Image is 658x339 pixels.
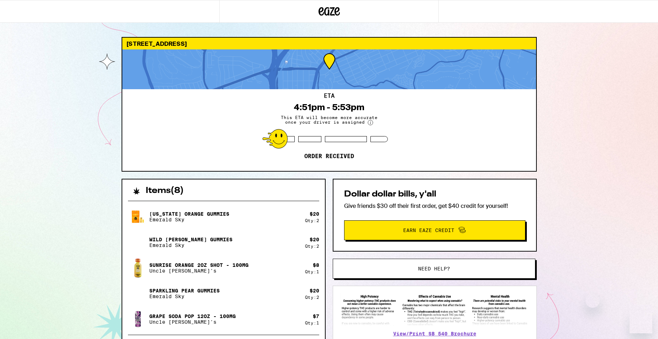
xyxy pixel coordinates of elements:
[585,294,600,308] iframe: Close message
[418,266,450,271] span: Need help?
[344,220,525,240] button: Earn Eaze Credit
[305,269,319,274] div: Qty: 1
[344,202,525,210] p: Give friends $30 off their first order, get $40 credit for yourself!
[149,211,229,217] p: [US_STATE] Orange Gummies
[149,313,236,319] p: Grape Soda Pop 12oz - 100mg
[324,93,335,99] h2: ETA
[310,237,319,242] div: $ 20
[403,228,454,233] span: Earn Eaze Credit
[630,311,652,333] iframe: Button to launch messaging window
[128,232,148,252] img: Wild Berry Gummies
[340,293,529,326] img: SB 540 Brochure preview
[294,102,364,112] div: 4:51pm - 5:53pm
[313,313,319,319] div: $ 7
[149,268,248,274] p: Uncle [PERSON_NAME]'s
[122,38,536,49] div: [STREET_ADDRESS]
[149,217,229,222] p: Emerald Sky
[313,262,319,268] div: $ 8
[393,331,476,337] a: View/Print SB 540 Brochure
[128,284,148,303] img: Sparkling Pear Gummies
[128,207,148,227] img: California Orange Gummies
[149,294,220,299] p: Emerald Sky
[304,153,354,160] p: Order received
[305,218,319,223] div: Qty: 2
[149,288,220,294] p: Sparkling Pear Gummies
[146,187,184,195] h2: Items ( 8 )
[305,244,319,248] div: Qty: 2
[149,242,232,248] p: Emerald Sky
[276,115,383,125] span: This ETA will become more accurate once your driver is assigned
[149,237,232,242] p: Wild [PERSON_NAME] Gummies
[344,190,525,199] h2: Dollar dollar bills, y'all
[149,319,236,325] p: Uncle [PERSON_NAME]'s
[128,309,148,329] img: Grape Soda Pop 12oz - 100mg
[333,259,535,279] button: Need help?
[310,211,319,217] div: $ 20
[310,288,319,294] div: $ 20
[128,258,148,278] img: Sunrise Orange 2oz Shot - 100mg
[149,262,248,268] p: Sunrise Orange 2oz Shot - 100mg
[305,295,319,300] div: Qty: 2
[305,321,319,325] div: Qty: 1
